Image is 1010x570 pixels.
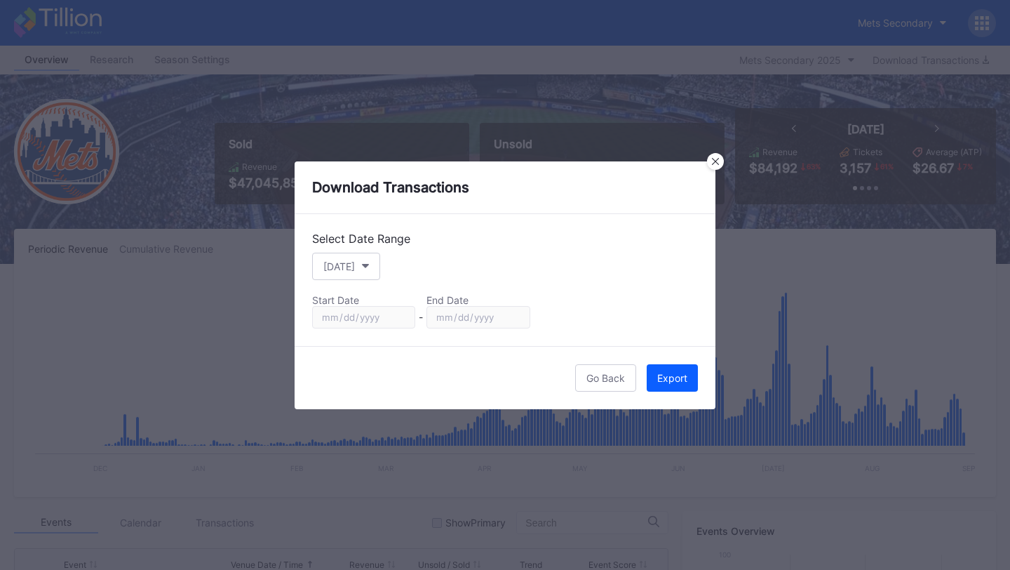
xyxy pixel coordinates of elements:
button: Go Back [575,364,636,392]
div: Start Date [312,294,415,306]
button: Export [647,364,698,392]
div: Go Back [586,372,625,384]
div: Export [657,372,687,384]
div: [DATE] [323,260,355,272]
div: End Date [426,294,530,306]
div: Download Transactions [295,161,715,214]
div: - [419,311,423,323]
div: Select Date Range [312,232,698,246]
button: [DATE] [312,253,380,280]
